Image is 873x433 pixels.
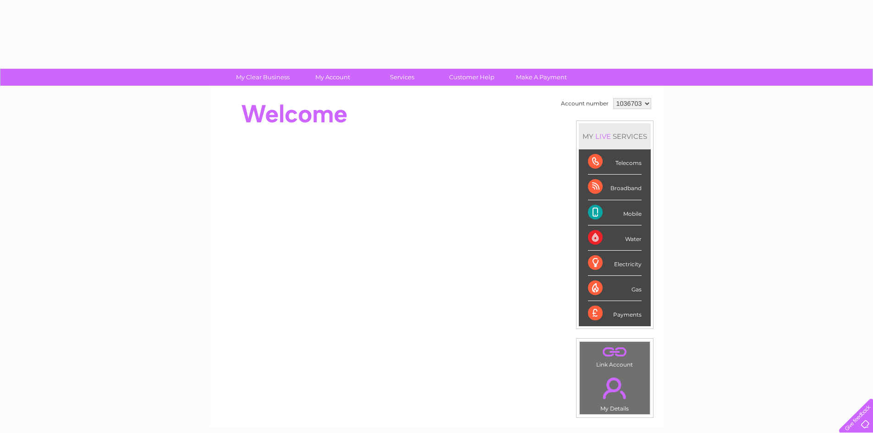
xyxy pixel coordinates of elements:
[559,96,611,111] td: Account number
[593,132,613,141] div: LIVE
[588,276,642,301] div: Gas
[582,372,648,404] a: .
[588,200,642,225] div: Mobile
[295,69,370,86] a: My Account
[588,251,642,276] div: Electricity
[588,149,642,175] div: Telecoms
[504,69,579,86] a: Make A Payment
[588,175,642,200] div: Broadband
[225,69,301,86] a: My Clear Business
[579,370,650,415] td: My Details
[434,69,510,86] a: Customer Help
[579,123,651,149] div: MY SERVICES
[588,301,642,326] div: Payments
[364,69,440,86] a: Services
[588,225,642,251] div: Water
[582,344,648,360] a: .
[579,341,650,370] td: Link Account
